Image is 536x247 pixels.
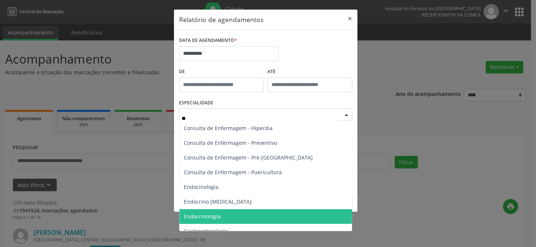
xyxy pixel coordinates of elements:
[184,125,273,132] span: Consulta de Enfermagem - Hiperdia
[184,213,221,220] span: Endocrinologia
[267,66,352,78] label: ATÉ
[184,183,218,190] span: Endocinologia
[184,228,228,235] span: Gastroenterologia
[179,15,263,24] h5: Relatório de agendamentos
[184,139,277,146] span: Consulta de Enfermagem - Preventivo
[343,10,357,28] button: Close
[179,66,264,78] label: De
[179,97,213,109] label: ESPECIALIDADE
[179,35,237,46] label: DATA DE AGENDAMENTO
[184,154,313,161] span: Consulta de Enfermagem - Pré-[GEOGRAPHIC_DATA]
[184,169,282,176] span: Consulta de Enfermagem - Puericultura
[184,198,252,205] span: Endocrino [MEDICAL_DATA]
